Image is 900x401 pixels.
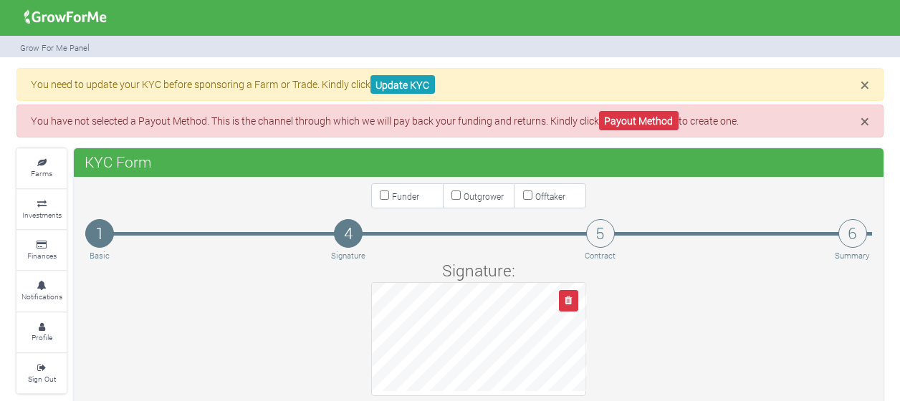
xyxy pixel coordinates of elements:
h4: 6 [838,219,867,248]
p: Signature [331,250,365,262]
small: Finances [27,251,57,261]
h4: Signature: [87,261,870,280]
input: Funder [380,190,389,200]
small: Investments [22,210,62,220]
span: × [861,110,869,132]
p: Contract [585,250,616,262]
small: Funder [392,190,419,202]
button: Close [861,77,869,93]
small: Farms [31,168,52,178]
small: Notifications [21,291,62,301]
a: Finances [16,231,67,270]
h4: 4 [334,219,363,248]
small: Grow For Me Panel [20,42,90,53]
small: Profile [32,332,52,342]
a: 1 Basic [85,219,114,262]
h4: 5 [586,219,615,248]
span: KYC Form [81,148,155,176]
a: Investments [16,190,67,229]
input: Offtaker [523,190,532,200]
p: You need to update your KYC before sponsoring a Farm or Trade. Kindly click [31,77,869,92]
a: Farms [16,149,67,188]
img: growforme image [19,3,112,32]
small: Outgrower [464,190,504,202]
a: Sign Out [16,354,67,393]
a: Update KYC [370,75,435,95]
p: Basic [87,250,112,262]
a: Payout Method [599,111,679,130]
button: Close [861,113,869,130]
small: Sign Out [28,374,56,384]
a: Notifications [16,271,67,311]
p: Summary [835,250,870,262]
input: Outgrower [451,190,461,200]
h4: 1 [85,219,114,248]
a: Profile [16,313,67,352]
p: You have not selected a Payout Method. This is the channel through which we will pay back your fu... [31,113,869,128]
a: 4 Signature [329,219,368,262]
span: × [861,74,869,95]
small: Offtaker [535,190,565,202]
